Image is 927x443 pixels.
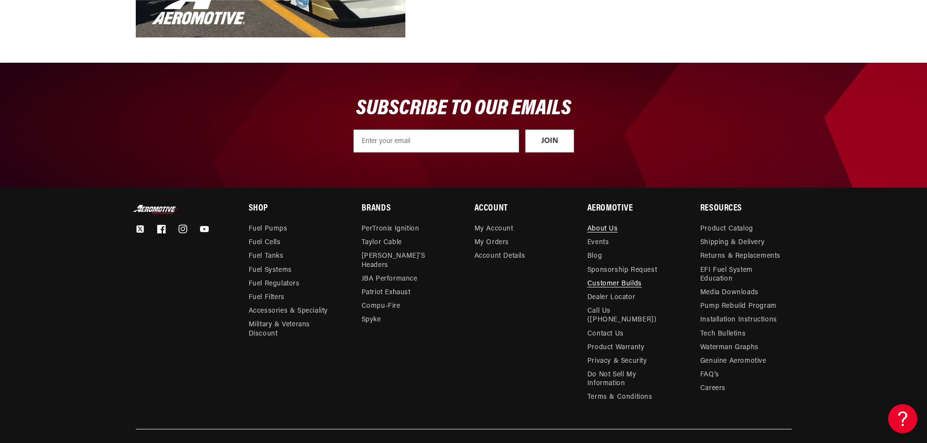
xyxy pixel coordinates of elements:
a: Fuel Pumps [249,225,288,236]
a: Privacy & Security [587,354,647,368]
a: Media Downloads [700,286,759,300]
a: Contact Us [587,327,624,341]
a: Fuel Cells [249,236,281,249]
a: Shipping & Delivery [700,236,764,249]
a: Pump Rebuild Program [700,300,777,313]
a: Genuine Aeromotive [700,354,766,368]
input: Enter your email [353,129,519,153]
a: Compu-Fire [362,300,400,313]
a: Returns & Replacements [700,249,781,263]
a: Fuel Filters [249,291,285,304]
a: [PERSON_NAME]’s Headers [362,249,445,272]
a: Do Not Sell My Information [587,368,671,390]
a: Call Us ([PHONE_NUMBER]) [587,304,671,327]
a: Patriot Exhaust [362,286,411,300]
a: Product Warranty [587,341,645,354]
a: EFI Fuel System Education [700,264,784,286]
a: Careers [700,382,726,395]
a: PerTronix Ignition [362,225,419,236]
a: Dealer Locator [587,291,635,304]
a: Account Details [474,249,526,263]
a: Customer Builds [587,277,642,291]
a: Tech Bulletins [700,327,745,341]
a: FAQ’s [700,368,719,382]
a: Taylor Cable [362,236,402,249]
a: About Us [587,225,618,236]
a: Spyke [362,313,381,327]
a: Sponsorship Request [587,264,657,277]
a: Fuel Systems [249,264,292,277]
a: Events [587,236,609,249]
a: Accessories & Speciality [249,304,328,318]
a: Waterman Graphs [700,341,759,354]
span: SUBSCRIBE TO OUR EMAILS [356,98,571,120]
a: My Account [474,225,513,236]
a: Product Catalog [700,225,753,236]
a: JBA Performance [362,272,418,286]
img: Aeromotive [132,205,181,214]
a: Installation Instructions [700,313,777,327]
a: Fuel Regulators [249,277,300,291]
a: Terms & Conditions [587,390,653,404]
a: My Orders [474,236,509,249]
a: Military & Veterans Discount [249,318,340,340]
button: JOIN [525,129,574,153]
a: Fuel Tanks [249,249,284,263]
a: Blog [587,249,602,263]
